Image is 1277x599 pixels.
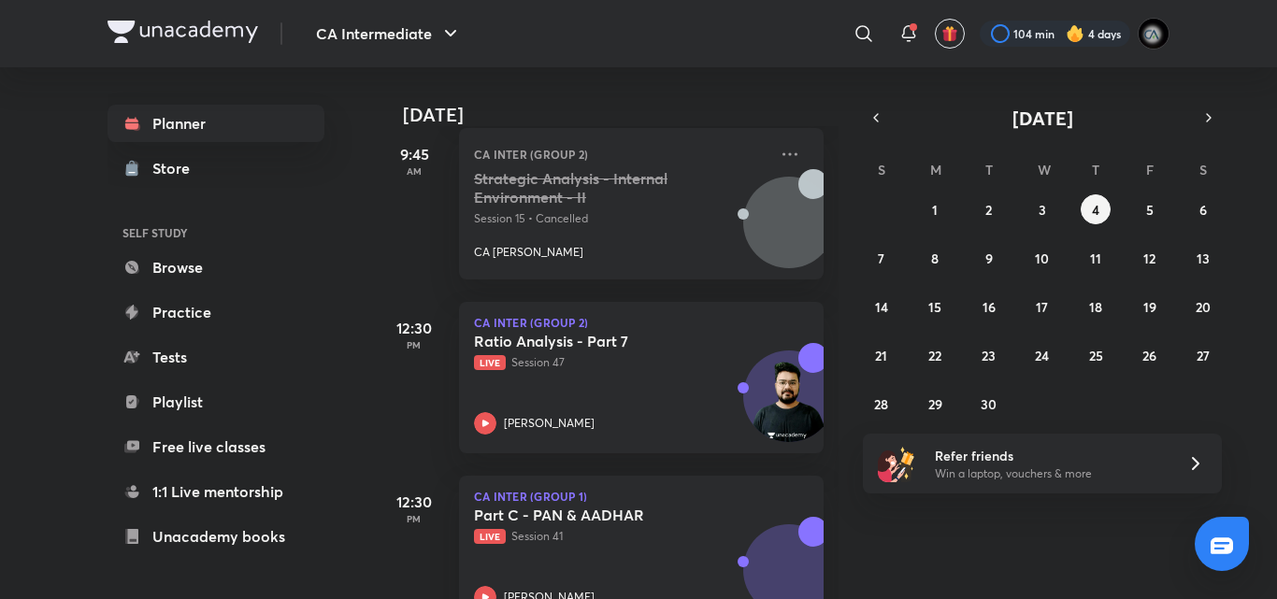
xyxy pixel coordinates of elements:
button: September 1, 2025 [920,194,950,224]
abbr: Saturday [1199,161,1207,178]
abbr: September 14, 2025 [875,298,888,316]
h5: 12:30 [377,491,452,513]
a: Planner [108,105,324,142]
span: Live [474,355,506,370]
abbr: September 26, 2025 [1142,347,1156,364]
button: September 26, 2025 [1135,340,1165,370]
abbr: September 20, 2025 [1196,298,1211,316]
p: Win a laptop, vouchers & more [935,465,1165,482]
h5: Part C - PAN & AADHAR [474,506,707,524]
abbr: Friday [1146,161,1154,178]
abbr: September 2, 2025 [985,201,992,219]
button: September 28, 2025 [867,389,897,419]
h5: 12:30 [377,317,452,339]
p: [PERSON_NAME] [504,415,595,432]
abbr: September 15, 2025 [928,298,941,316]
abbr: September 25, 2025 [1089,347,1103,364]
button: September 8, 2025 [920,243,950,273]
button: September 3, 2025 [1027,194,1057,224]
span: Live [474,529,506,544]
button: September 9, 2025 [974,243,1004,273]
abbr: September 6, 2025 [1199,201,1207,219]
img: poojita Agrawal [1138,18,1169,50]
button: avatar [935,19,965,49]
h5: 9:45 [377,143,452,165]
a: Company Logo [108,21,258,48]
button: September 30, 2025 [974,389,1004,419]
button: September 20, 2025 [1188,292,1218,321]
img: Avatar [744,187,834,277]
button: September 7, 2025 [867,243,897,273]
button: September 19, 2025 [1135,292,1165,321]
button: September 29, 2025 [920,389,950,419]
p: CA [PERSON_NAME] [474,244,583,261]
button: September 22, 2025 [920,340,950,370]
abbr: September 27, 2025 [1197,347,1210,364]
button: September 10, 2025 [1027,243,1057,273]
p: AM [377,165,452,177]
abbr: September 18, 2025 [1089,298,1102,316]
p: CA Inter (Group 2) [474,317,809,328]
abbr: September 19, 2025 [1143,298,1156,316]
img: Avatar [744,361,834,450]
p: CA Inter (Group 1) [474,491,809,502]
abbr: September 30, 2025 [981,395,997,413]
button: September 21, 2025 [867,340,897,370]
abbr: September 5, 2025 [1146,201,1154,219]
a: 1:1 Live mentorship [108,473,324,510]
button: September 16, 2025 [974,292,1004,321]
abbr: September 12, 2025 [1143,250,1155,267]
p: PM [377,513,452,524]
h5: Strategic Analysis - Internal Environment - II [474,169,707,207]
abbr: Wednesday [1038,161,1051,178]
button: September 2, 2025 [974,194,1004,224]
a: Tests [108,338,324,376]
abbr: September 24, 2025 [1035,347,1049,364]
span: [DATE] [1012,106,1073,131]
button: September 6, 2025 [1188,194,1218,224]
img: streak [1066,24,1084,43]
abbr: September 28, 2025 [874,395,888,413]
button: September 25, 2025 [1081,340,1111,370]
abbr: Tuesday [985,161,993,178]
button: September 24, 2025 [1027,340,1057,370]
img: Company Logo [108,21,258,43]
abbr: September 16, 2025 [983,298,996,316]
abbr: September 10, 2025 [1035,250,1049,267]
button: September 14, 2025 [867,292,897,321]
h6: Refer friends [935,446,1165,465]
button: September 4, 2025 [1081,194,1111,224]
p: PM [377,339,452,350]
abbr: September 21, 2025 [875,347,887,364]
abbr: September 17, 2025 [1036,298,1048,316]
abbr: September 11, 2025 [1090,250,1101,267]
button: September 5, 2025 [1135,194,1165,224]
abbr: Monday [930,161,941,178]
button: September 18, 2025 [1081,292,1111,321]
h6: SELF STUDY [108,217,324,249]
a: Store [108,150,324,187]
a: Unacademy books [108,518,324,555]
abbr: September 3, 2025 [1039,201,1046,219]
div: Store [152,157,201,179]
button: CA Intermediate [305,15,473,52]
abbr: September 1, 2025 [932,201,938,219]
abbr: September 7, 2025 [878,250,884,267]
abbr: Sunday [878,161,885,178]
p: Session 15 • Cancelled [474,210,768,227]
a: Practice [108,293,324,331]
img: avatar [941,25,958,42]
button: September 23, 2025 [974,340,1004,370]
button: [DATE] [889,105,1196,131]
abbr: September 23, 2025 [982,347,996,364]
button: September 13, 2025 [1188,243,1218,273]
h4: [DATE] [403,104,842,126]
img: referral [878,445,915,482]
abbr: September 29, 2025 [928,395,942,413]
p: Session 47 [474,354,768,371]
button: September 17, 2025 [1027,292,1057,321]
abbr: September 4, 2025 [1092,201,1099,219]
button: September 12, 2025 [1135,243,1165,273]
h5: Ratio Analysis - Part 7 [474,332,707,350]
a: Free live classes [108,428,324,465]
